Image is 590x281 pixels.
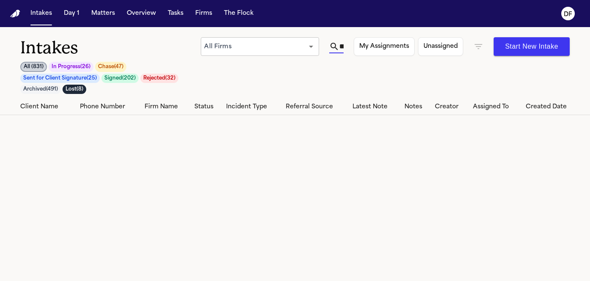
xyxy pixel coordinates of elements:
[404,102,428,111] div: Notes
[88,6,118,21] button: Matters
[20,85,61,94] button: Archived(491)
[192,6,216,21] button: Firms
[564,11,572,17] text: DF
[145,102,188,111] div: Firm Name
[63,85,86,94] button: Lost(8)
[10,10,20,18] a: Home
[473,102,519,111] div: Assigned To
[20,74,100,83] button: Sent for Client Signature(25)
[164,6,187,21] button: Tasks
[286,102,346,111] div: Referral Source
[435,102,466,111] div: Creator
[140,74,178,83] button: Rejected(32)
[95,62,126,72] button: Chase(47)
[10,10,20,18] img: Finch Logo
[60,6,83,21] button: Day 1
[20,37,201,58] h1: Intakes
[20,62,47,72] button: All (831)
[204,44,231,50] span: All Firms
[20,102,73,111] div: Client Name
[123,6,159,21] button: Overview
[226,102,279,111] div: Incident Type
[194,102,220,111] div: Status
[494,37,570,56] button: Start New Intake
[354,37,415,56] button: My Assignments
[101,74,139,83] button: Signed(202)
[80,102,138,111] div: Phone Number
[418,37,463,56] button: Unassigned
[526,102,578,111] div: Created Date
[352,102,398,111] div: Latest Note
[27,6,55,21] button: Intakes
[221,6,257,21] button: The Flock
[49,62,93,72] button: In Progress(26)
